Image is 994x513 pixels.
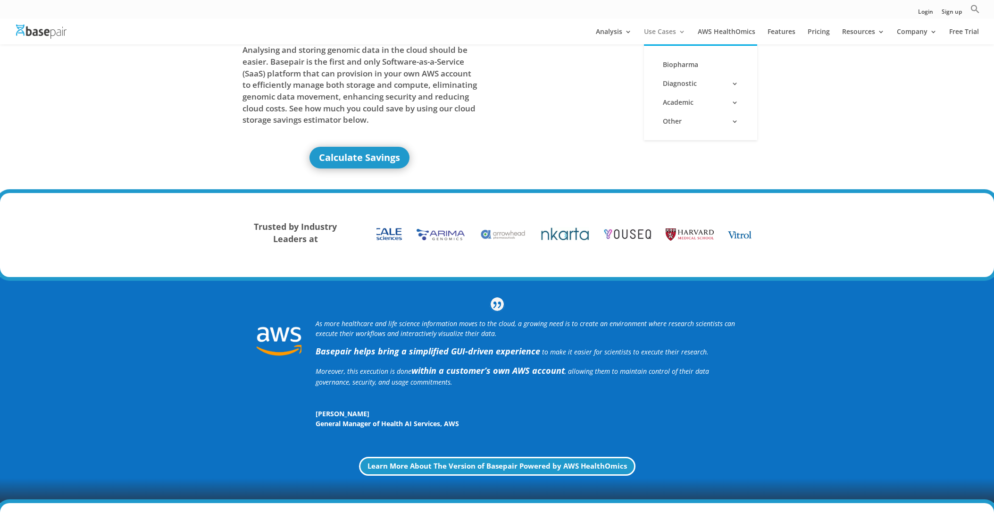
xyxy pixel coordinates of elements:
[316,345,540,357] strong: Basepair helps bring a simplified GUI-driven experience
[644,28,685,44] a: Use Cases
[444,419,459,428] span: AWS
[316,419,440,428] span: General Manager of Health AI Services
[813,445,983,502] iframe: Drift Widget Chat Controller
[316,319,735,338] i: As more healthcare and life science information moves to the cloud, a growing need is to create a...
[316,367,709,387] span: Moreover, this execution is done , allowing them to maintain control of their data governance, se...
[16,25,67,38] img: Basepair
[596,28,632,44] a: Analysis
[653,93,748,112] a: Academic
[942,9,962,19] a: Sign up
[970,4,980,14] svg: Search
[359,457,635,476] a: Learn More About The Version of Basepair Powered by AWS HealthOmics
[970,4,980,19] a: Search Icon Link
[949,28,979,44] a: Free Trial
[542,347,709,356] span: to make it easier for scientists to execute their research.
[698,28,755,44] a: AWS HealthOmics
[808,28,830,44] a: Pricing
[242,44,477,126] span: Analysing and storing genomic data in the cloud should be easier. Basepair is the first and only ...
[653,112,748,131] a: Other
[440,419,442,428] span: ,
[316,409,738,419] span: [PERSON_NAME]
[504,23,739,155] iframe: Basepair - NGS Analysis Simplified
[918,9,933,19] a: Login
[653,74,748,93] a: Diagnostic
[897,28,937,44] a: Company
[254,221,337,244] strong: Trusted by Industry Leaders at
[842,28,885,44] a: Resources
[653,55,748,74] a: Biopharma
[309,147,409,168] a: Calculate Savings
[411,365,565,376] b: within a customer’s own AWS account
[768,28,795,44] a: Features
